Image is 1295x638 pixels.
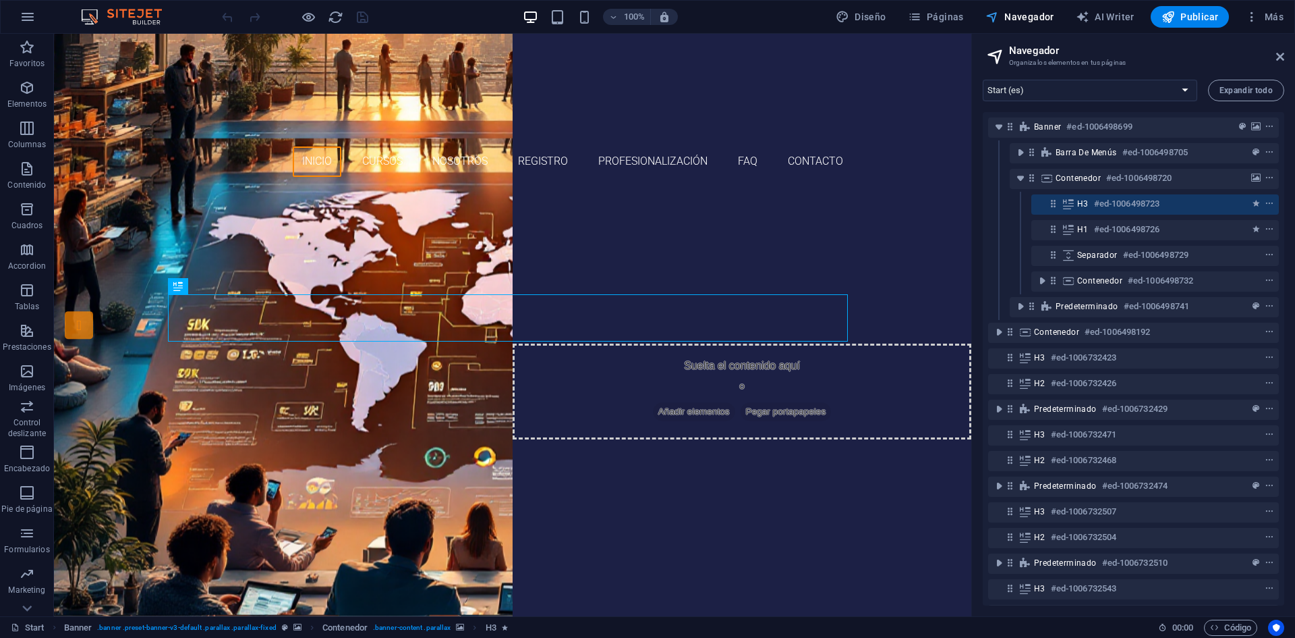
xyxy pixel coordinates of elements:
[991,478,1007,494] button: toggle-expand
[1034,532,1045,543] span: H2
[1236,119,1249,135] button: preset
[1051,504,1116,520] h6: #ed-1006732507
[1085,324,1150,340] h6: #ed-1006498192
[1249,221,1263,238] button: animation
[1204,620,1257,636] button: Código
[1034,506,1045,517] span: H3
[1263,247,1276,263] button: context-menu
[830,6,892,28] div: Diseño (Ctrl+Alt+Y)
[1240,6,1289,28] button: Más
[1034,455,1045,466] span: H2
[1051,427,1116,443] h6: #ed-1006732471
[1034,558,1097,568] span: Predeterminado
[1263,196,1276,212] button: context-menu
[1263,581,1276,597] button: context-menu
[1122,144,1188,161] h6: #ed-1006498705
[1263,273,1276,289] button: context-menu
[1123,247,1188,263] h6: #ed-1006498729
[282,624,288,631] i: Este elemento es un preajuste personalizable
[991,324,1007,340] button: toggle-expand
[9,382,45,393] p: Imágenes
[1009,57,1257,69] h3: Organiza los elementos en tus páginas
[328,9,343,25] i: Volver a cargar página
[4,544,49,555] p: Formularios
[1034,352,1045,363] span: H3
[4,463,50,474] p: Encabezado
[8,139,47,150] p: Columnas
[1263,529,1276,546] button: context-menu
[1077,224,1089,235] span: H1
[1263,452,1276,469] button: context-menu
[15,301,40,312] p: Tablas
[1128,273,1193,289] h6: #ed-1006498732
[1077,250,1118,261] span: Separador
[1263,375,1276,392] button: context-menu
[486,620,496,636] span: Haz clic para seleccionar y doble clic para editar
[7,99,47,109] p: Elementos
[8,585,45,595] p: Marketing
[1051,452,1116,469] h6: #ed-1006732468
[1208,80,1284,101] button: Expandir todo
[1056,173,1101,184] span: Contenedor
[502,624,508,631] i: El elemento contiene una animación
[1268,620,1284,636] button: Usercentrics
[11,620,45,636] a: Haz clic para cancelar la selección y doble clic para abrir páginas
[603,9,651,25] button: 100%
[1102,478,1168,494] h6: #ed-1006732474
[836,10,886,24] span: Diseño
[1249,401,1263,417] button: preset
[623,9,645,25] h6: 100%
[991,119,1007,135] button: toggle-expand
[8,261,46,271] p: Accordion
[1245,10,1284,24] span: Más
[9,58,45,69] p: Favoritos
[1263,504,1276,520] button: context-menu
[1056,301,1118,312] span: Predeterminado
[1249,298,1263,315] button: preset
[1066,119,1132,135] h6: #ed-1006498699
[1051,581,1116,597] h6: #ed-1006732543
[78,9,179,25] img: Editor Logo
[902,6,969,28] button: Páginas
[1056,147,1117,158] span: Barra de menús
[1263,478,1276,494] button: context-menu
[1124,298,1189,315] h6: #ed-1006498741
[1034,404,1097,415] span: Predeterminado
[1102,555,1168,571] h6: #ed-1006732510
[11,220,43,231] p: Cuadros
[1249,478,1263,494] button: preset
[1263,427,1276,443] button: context-menu
[97,620,276,636] span: . banner .preset-banner-v3-default .parallax .parallax-fixed
[1263,350,1276,366] button: context-menu
[991,401,1007,417] button: toggle-expand
[1034,481,1097,491] span: Predeterminado
[3,342,51,352] p: Prestaciones
[1077,198,1089,209] span: H3
[1094,221,1159,238] h6: #ed-1006498726
[1219,86,1273,95] span: Expandir todo
[7,180,46,190] p: Contenido
[1034,273,1050,289] button: toggle-expand
[1263,221,1276,238] button: context-menu
[327,9,343,25] button: reload
[1263,170,1276,186] button: context-menu
[1249,555,1263,571] button: preset
[1158,620,1194,636] h6: Tiempo de la sesión
[1034,429,1045,440] span: H3
[1,504,52,514] p: Pie de página
[64,620,92,636] span: Haz clic para seleccionar y doble clic para editar
[830,6,892,28] button: Diseño
[1263,324,1276,340] button: context-menu
[1012,144,1029,161] button: toggle-expand
[456,624,464,631] i: Este elemento contiene un fondo
[1249,144,1263,161] button: preset
[1012,298,1029,315] button: toggle-expand
[985,10,1054,24] span: Navegador
[1263,555,1276,571] button: context-menu
[1161,10,1219,24] span: Publicar
[1094,196,1159,212] h6: #ed-1006498723
[1034,122,1061,132] span: Banner
[1263,298,1276,315] button: context-menu
[908,10,964,24] span: Páginas
[1249,119,1263,135] button: background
